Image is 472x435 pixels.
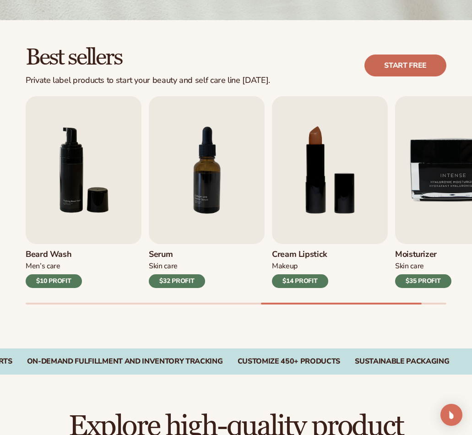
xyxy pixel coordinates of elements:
[27,357,223,366] div: On-Demand Fulfillment and Inventory Tracking
[26,261,82,271] div: Men’s Care
[26,76,270,86] div: Private label products to start your beauty and self care line [DATE].
[364,54,446,76] a: Start free
[26,96,141,288] a: 6 / 9
[395,250,451,260] h3: Moisturizer
[149,96,265,288] a: 7 / 9
[355,357,449,366] div: SUSTAINABLE PACKAGING
[272,96,388,288] a: 8 / 9
[149,261,205,271] div: Skin Care
[149,274,205,288] div: $32 PROFIT
[26,46,270,70] h2: Best sellers
[272,274,328,288] div: $14 PROFIT
[149,250,205,260] h3: Serum
[26,250,82,260] h3: Beard Wash
[395,274,451,288] div: $35 PROFIT
[440,404,462,426] div: Open Intercom Messenger
[272,250,328,260] h3: Cream Lipstick
[395,261,451,271] div: Skin Care
[272,261,328,271] div: Makeup
[26,274,82,288] div: $10 PROFIT
[238,357,341,366] div: CUSTOMIZE 450+ PRODUCTS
